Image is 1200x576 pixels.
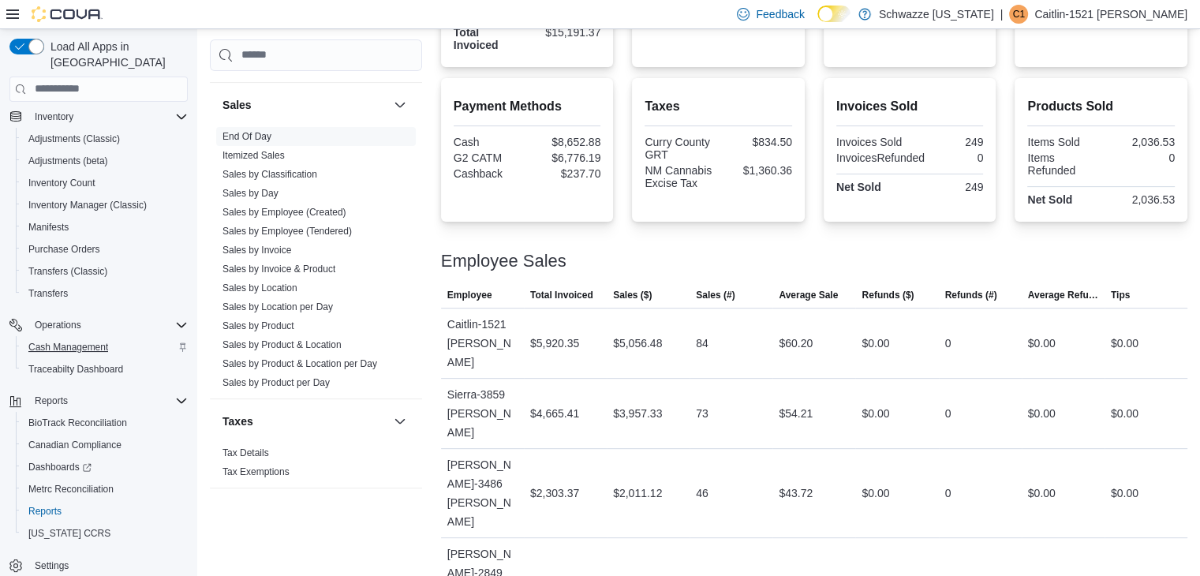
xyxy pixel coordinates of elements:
[1105,136,1175,148] div: 2,036.53
[1034,5,1187,24] p: Caitlin-1521 [PERSON_NAME]
[931,151,983,164] div: 0
[222,169,317,180] a: Sales by Classification
[32,6,103,22] img: Cova
[28,556,75,575] a: Settings
[22,502,188,521] span: Reports
[779,334,813,353] div: $60.20
[222,339,342,350] a: Sales by Product & Location
[22,218,188,237] span: Manifests
[22,196,153,215] a: Inventory Manager (Classic)
[530,484,579,503] div: $2,303.37
[3,390,194,412] button: Reports
[441,252,566,271] h3: Employee Sales
[696,404,708,423] div: 73
[222,301,333,313] span: Sales by Location per Day
[22,284,188,303] span: Transfers
[16,282,194,305] button: Transfers
[696,484,708,503] div: 46
[222,447,269,458] a: Tax Details
[454,26,499,51] strong: Total Invoiced
[530,167,600,180] div: $237.70
[645,164,715,189] div: NM Cannabis Excise Tax
[945,334,951,353] div: 0
[22,129,188,148] span: Adjustments (Classic)
[222,188,279,199] a: Sales by Day
[16,216,194,238] button: Manifests
[222,503,283,518] h3: Traceability
[1105,193,1175,206] div: 2,036.53
[16,412,194,434] button: BioTrack Reconciliation
[222,226,352,237] a: Sales by Employee (Tendered)
[222,168,317,181] span: Sales by Classification
[1027,193,1072,206] strong: Net Sold
[530,404,579,423] div: $4,665.41
[222,413,387,429] button: Taxes
[1013,5,1025,24] span: C1
[35,395,68,407] span: Reports
[22,524,188,543] span: Washington CCRS
[391,95,409,114] button: Sales
[222,358,377,369] a: Sales by Product & Location per Day
[222,377,330,388] a: Sales by Product per Day
[862,334,889,353] div: $0.00
[696,334,708,353] div: 84
[1028,404,1056,423] div: $0.00
[35,319,81,331] span: Operations
[1027,151,1097,177] div: Items Refunded
[3,314,194,336] button: Operations
[530,334,579,353] div: $5,920.35
[862,484,889,503] div: $0.00
[222,245,291,256] a: Sales by Invoice
[222,225,352,238] span: Sales by Employee (Tendered)
[35,559,69,572] span: Settings
[22,360,188,379] span: Traceabilty Dashboard
[879,5,994,24] p: Schwazze [US_STATE]
[22,338,114,357] a: Cash Management
[16,260,194,282] button: Transfers (Classic)
[16,128,194,150] button: Adjustments (Classic)
[22,436,128,454] a: Canadian Compliance
[22,413,188,432] span: BioTrack Reconciliation
[210,127,422,398] div: Sales
[836,97,984,116] h2: Invoices Sold
[28,107,188,126] span: Inventory
[613,289,652,301] span: Sales ($)
[454,151,524,164] div: G2 CATM
[222,207,346,218] a: Sales by Employee (Created)
[222,244,291,256] span: Sales by Invoice
[22,151,114,170] a: Adjustments (beta)
[22,413,133,432] a: BioTrack Reconciliation
[16,478,194,500] button: Metrc Reconciliation
[222,447,269,459] span: Tax Details
[645,97,792,116] h2: Taxes
[28,221,69,234] span: Manifests
[22,218,75,237] a: Manifests
[210,443,422,488] div: Taxes
[16,194,194,216] button: Inventory Manager (Classic)
[945,289,997,301] span: Refunds (#)
[222,466,290,477] a: Tax Exemptions
[222,376,330,389] span: Sales by Product per Day
[16,358,194,380] button: Traceabilty Dashboard
[16,238,194,260] button: Purchase Orders
[222,320,294,331] a: Sales by Product
[722,136,792,148] div: $834.50
[28,439,121,451] span: Canadian Compliance
[28,133,120,145] span: Adjustments (Classic)
[613,404,662,423] div: $3,957.33
[22,338,188,357] span: Cash Management
[1028,334,1056,353] div: $0.00
[28,341,108,353] span: Cash Management
[1028,484,1056,503] div: $0.00
[447,289,492,301] span: Employee
[454,97,601,116] h2: Payment Methods
[22,458,98,477] a: Dashboards
[28,316,88,335] button: Operations
[44,39,188,70] span: Load All Apps in [GEOGRAPHIC_DATA]
[28,316,188,335] span: Operations
[222,320,294,332] span: Sales by Product
[22,262,114,281] a: Transfers (Classic)
[696,289,735,301] span: Sales (#)
[22,502,68,521] a: Reports
[22,174,188,193] span: Inventory Count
